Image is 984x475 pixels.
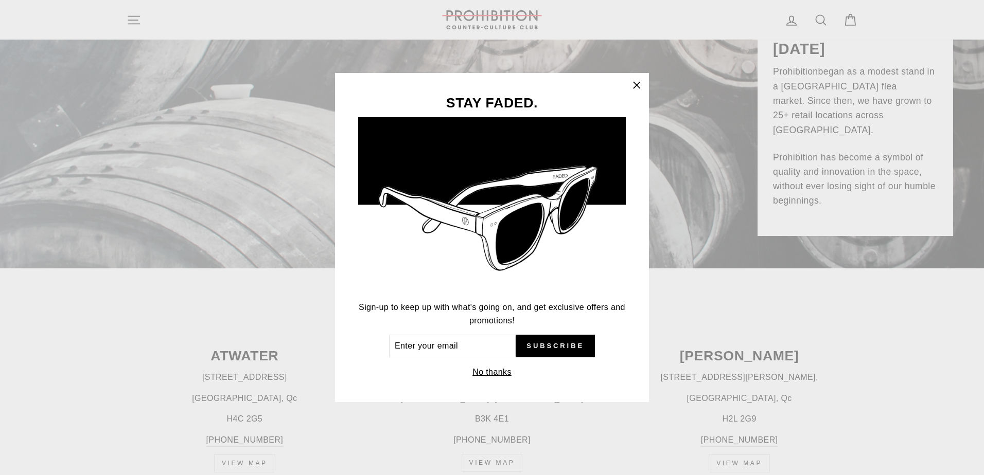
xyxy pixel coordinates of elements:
span: Subscribe [526,341,584,351]
button: No thanks [469,365,515,379]
input: Enter your email [389,335,516,357]
h3: STAY FADED. [358,96,626,110]
p: Sign-up to keep up with what's going on, and get exclusive offers and promotions! [358,301,626,327]
button: Subscribe [516,335,595,357]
